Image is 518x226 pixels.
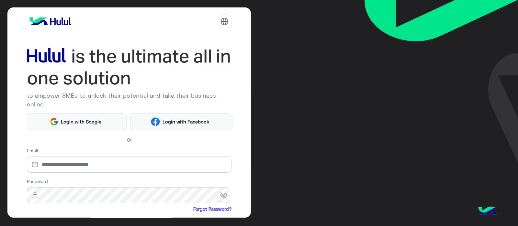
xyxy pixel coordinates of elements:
[160,118,212,125] span: Login with Facebook
[27,178,48,185] label: Password
[130,113,232,130] button: Login with Facebook
[127,136,131,143] span: Or
[27,45,231,89] img: hululLoginTitle_EN.svg
[27,113,127,130] button: Login with Google
[59,118,104,125] span: Login with Google
[27,15,73,28] img: logo
[27,192,43,199] img: lock
[151,117,160,126] img: Facebook
[27,161,43,168] img: email
[220,189,231,201] span: visibility_off
[27,147,38,154] label: Email
[27,91,231,109] p: to empower SMBs to unlock their potential and take their business online.
[220,17,229,26] img: tab
[193,206,231,212] a: Forgot Password?
[50,117,59,126] img: Google
[476,200,499,223] img: hulul-logo.png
